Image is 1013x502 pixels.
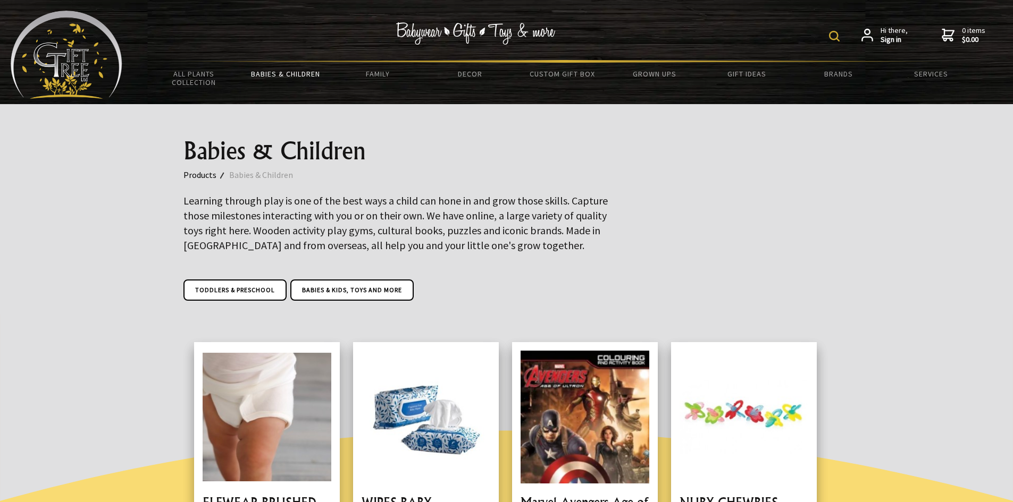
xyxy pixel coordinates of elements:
[861,26,908,45] a: Hi there,Sign in
[396,22,556,45] img: Babywear - Gifts - Toys & more
[962,25,985,45] span: 0 items
[608,63,700,85] a: Grown Ups
[332,63,424,85] a: Family
[240,63,332,85] a: Babies & Children
[11,11,122,99] img: Babyware - Gifts - Toys and more...
[290,279,414,301] a: Babies & Kids, toys and more
[424,63,516,85] a: Decor
[229,168,306,182] a: Babies & Children
[516,63,608,85] a: Custom Gift Box
[700,63,792,85] a: Gift Ideas
[793,63,885,85] a: Brands
[881,35,908,45] strong: Sign in
[183,279,287,301] a: Toddlers & Preschool
[183,194,608,252] big: Learning through play is one of the best ways a child can hone in and grow those skills. Capture ...
[148,63,240,93] a: All Plants Collection
[183,138,830,164] h1: Babies & Children
[962,35,985,45] strong: $0.00
[183,168,229,182] a: Products
[829,31,840,41] img: product search
[885,63,977,85] a: Services
[881,26,908,45] span: Hi there,
[942,26,985,45] a: 0 items$0.00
